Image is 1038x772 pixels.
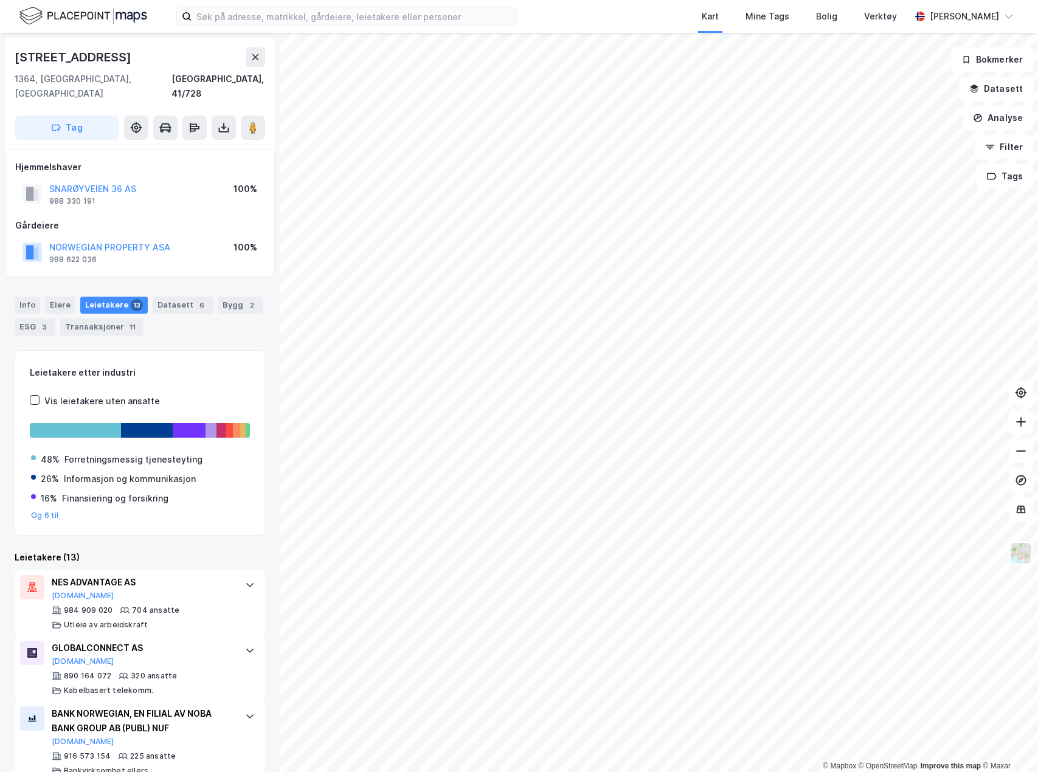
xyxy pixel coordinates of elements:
div: Informasjon og kommunikasjon [64,472,196,486]
div: 988 622 036 [49,255,97,264]
div: 984 909 020 [64,605,112,615]
a: OpenStreetMap [859,762,918,770]
div: Finansiering og forsikring [62,491,168,506]
div: Transaksjoner [60,319,144,336]
div: 2 [246,299,258,311]
div: Gårdeiere [15,218,265,233]
button: [DOMAIN_NAME] [52,737,114,746]
button: Bokmerker [951,47,1033,72]
iframe: Chat Widget [977,714,1038,772]
div: GLOBALCONNECT AS [52,641,233,655]
div: 13 [131,299,143,311]
div: Forretningsmessig tjenesteyting [64,452,202,467]
button: [DOMAIN_NAME] [52,591,114,601]
button: Datasett [959,77,1033,101]
div: NES ADVANTAGE AS [52,575,233,590]
div: Mine Tags [746,9,789,24]
div: Leietakere [80,297,148,314]
div: 100% [234,240,257,255]
div: 704 ansatte [132,605,179,615]
div: 48% [41,452,60,467]
button: Tag [15,115,119,140]
button: Filter [975,135,1033,159]
div: [GEOGRAPHIC_DATA], 41/728 [171,72,265,101]
div: Kart [702,9,719,24]
div: ESG [15,319,55,336]
div: BANK NORWEGIAN, EN FILIAL AV NOBA BANK GROUP AB (PUBL) NUF [52,706,233,736]
div: Bygg [218,297,263,314]
div: 225 ansatte [130,751,176,761]
div: Datasett [153,297,213,314]
div: 320 ansatte [131,671,177,681]
div: Utleie av arbeidskraft [64,620,148,630]
div: Info [15,297,40,314]
input: Søk på adresse, matrikkel, gårdeiere, leietakere eller personer [192,7,516,26]
div: 100% [234,182,257,196]
div: 1364, [GEOGRAPHIC_DATA], [GEOGRAPHIC_DATA] [15,72,171,101]
div: Bolig [816,9,837,24]
div: 916 573 154 [64,751,111,761]
button: Tags [977,164,1033,188]
div: 3 [38,321,50,333]
a: Improve this map [921,762,981,770]
img: logo.f888ab2527a4732fd821a326f86c7f29.svg [19,5,147,27]
button: Analyse [963,106,1033,130]
div: Eiere [45,297,75,314]
div: Vis leietakere uten ansatte [44,394,160,408]
button: Og 6 til [31,511,59,520]
button: [DOMAIN_NAME] [52,657,114,666]
div: 890 164 072 [64,671,111,681]
div: [STREET_ADDRESS] [15,47,134,67]
div: Kabelbasert telekomm. [64,686,153,695]
div: Leietakere (13) [15,550,265,565]
div: 988 330 191 [49,196,95,206]
div: Hjemmelshaver [15,160,265,174]
div: 16% [41,491,57,506]
div: Verktøy [864,9,897,24]
a: Mapbox [823,762,856,770]
div: 26% [41,472,59,486]
div: Leietakere etter industri [30,365,250,380]
div: 6 [196,299,208,311]
div: [PERSON_NAME] [930,9,999,24]
img: Z [1009,542,1033,565]
div: 11 [126,321,139,333]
